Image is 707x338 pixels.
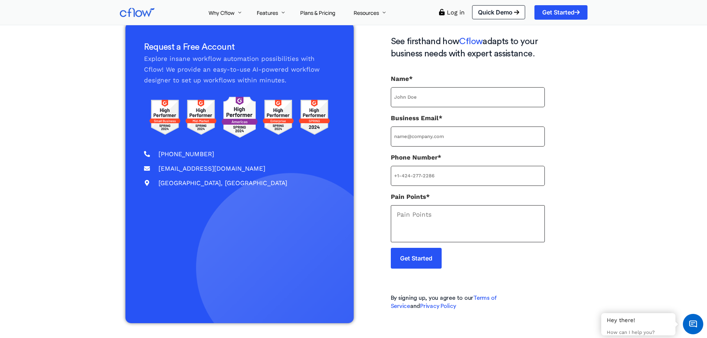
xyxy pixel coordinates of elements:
div: Hey there! [607,317,670,324]
span: Cflow [459,37,482,46]
div: Explore insane workflow automation possibilities with Cflow! We provide an easy-to-use AI-powered... [144,41,335,86]
input: Business Email* [391,127,545,147]
h3: See firsthand how adapts to your business needs with expert assistance. [391,36,545,60]
img: g2 reviews [144,93,335,141]
span: Features [257,9,278,16]
span: Request a Free Account [144,43,235,52]
h5: By signing up, you agree to our and [391,294,545,311]
span: Resources [354,9,379,16]
input: Get Started [391,248,442,269]
span: Get Started [542,9,580,15]
a: Quick Demo [472,5,525,19]
span: Plans & Pricing [300,9,335,16]
label: Pain Points* [391,191,545,242]
a: Log in [447,9,465,16]
label: Business Email* [391,113,545,147]
textarea: Pain Points* [391,205,545,242]
label: Phone Number* [391,152,545,186]
label: Name* [391,73,545,107]
span: Why Cflow [209,9,235,16]
span: Chat Widget [683,314,703,334]
a: Get Started [534,5,587,19]
img: Cflow [120,8,154,17]
p: How can I help you? [607,329,670,336]
span: [GEOGRAPHIC_DATA], [GEOGRAPHIC_DATA] [157,178,287,188]
a: Privacy Policy [420,303,456,309]
form: Contact form [391,73,545,281]
span: [PHONE_NUMBER] [157,149,214,160]
input: Name* [391,87,545,107]
input: Phone Number* [391,166,545,186]
span: [EMAIL_ADDRESS][DOMAIN_NAME] [157,163,265,174]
